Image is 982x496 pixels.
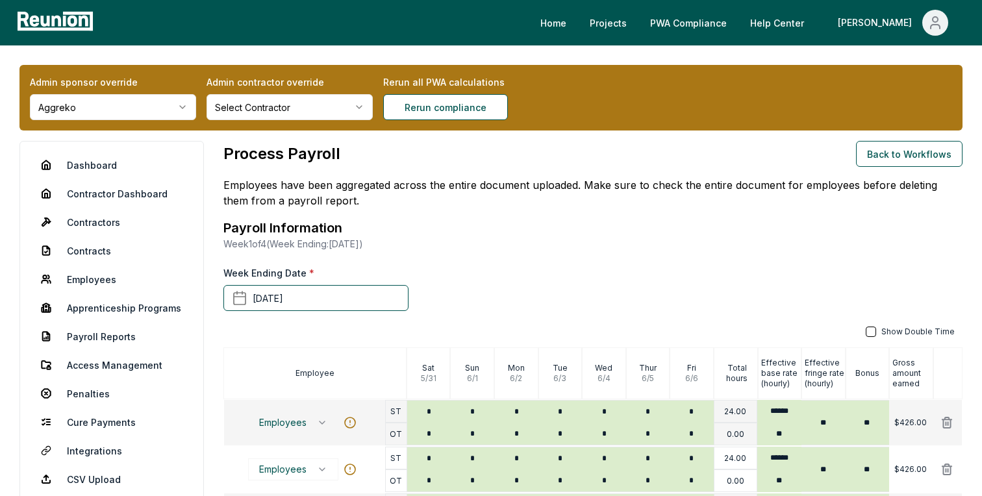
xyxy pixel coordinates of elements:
[856,141,963,167] button: Back to Workflows
[207,75,373,89] label: Admin contractor override
[579,10,637,36] a: Projects
[31,295,193,321] a: Apprenticeship Programs
[855,368,879,378] p: Bonus
[687,363,696,373] p: Fri
[223,177,963,208] p: Employees have been aggregated across the entire document uploaded. Make sure to check the entire...
[223,285,408,311] button: [DATE]
[598,373,611,384] p: 6 / 4
[383,75,549,89] label: Rerun all PWA calculations
[881,327,955,337] span: Show Double Time
[827,10,959,36] button: [PERSON_NAME]
[259,417,307,428] span: Employees
[31,152,193,178] a: Dashboard
[805,358,845,389] p: Effective fringe rate (hourly)
[390,406,401,417] p: ST
[553,363,568,373] p: Tue
[31,380,193,406] a: Penalties
[467,373,478,384] p: 6 / 1
[31,409,193,435] a: Cure Payments
[31,438,193,464] a: Integrations
[465,363,479,373] p: Sun
[642,373,654,384] p: 6 / 5
[223,266,314,280] label: Week Ending Date
[390,476,402,486] p: OT
[31,180,193,206] a: Contractor Dashboard
[685,373,698,384] p: 6 / 6
[530,10,577,36] a: Home
[724,453,746,464] p: 24.00
[296,368,334,378] p: Employee
[31,352,193,378] a: Access Management
[390,453,401,464] p: ST
[530,10,969,36] nav: Main
[727,429,744,440] p: 0.00
[639,363,657,373] p: Thur
[422,363,434,373] p: Sat
[223,237,363,251] p: Week 1 of 4 (Week Ending: [DATE] )
[892,358,933,389] p: Gross amount earned
[727,476,744,486] p: 0.00
[640,10,737,36] a: PWA Compliance
[717,363,757,384] p: Total hours
[259,464,307,475] span: Employees
[390,429,402,440] p: OT
[508,363,525,373] p: Mon
[894,464,927,475] p: $426.00
[740,10,814,36] a: Help Center
[223,219,363,237] h2: Payroll Information
[553,373,566,384] p: 6 / 3
[595,363,612,373] p: Wed
[31,323,193,349] a: Payroll Reports
[31,238,193,264] a: Contracts
[724,406,746,417] p: 24.00
[31,466,193,492] a: CSV Upload
[31,209,193,235] a: Contractors
[31,266,193,292] a: Employees
[510,373,522,384] p: 6 / 2
[761,358,801,389] p: Effective base rate (hourly)
[383,94,508,120] button: Rerun compliance
[894,417,927,428] p: $426.00
[223,143,340,164] h1: Process Payroll
[838,10,917,36] div: [PERSON_NAME]
[30,75,196,89] label: Admin sponsor override
[421,373,436,384] p: 5 / 31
